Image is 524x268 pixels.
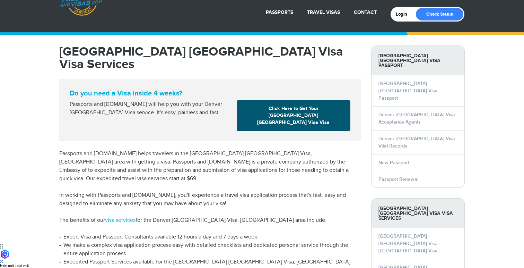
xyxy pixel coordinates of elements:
a: Travel Visas [307,9,340,15]
a: Denver [GEOGRAPHIC_DATA] Visa Acceptance Agents [378,112,455,125]
a: [GEOGRAPHIC_DATA] [GEOGRAPHIC_DATA] Visa [GEOGRAPHIC_DATA] Visa [378,233,438,254]
a: New Passport [378,160,409,166]
a: Contact [354,9,377,15]
a: Passport Renewal [378,176,418,182]
strong: [GEOGRAPHIC_DATA] [GEOGRAPHIC_DATA] Visa Visa Services [372,199,464,228]
a: Passports [266,9,293,15]
div: Passports and [DOMAIN_NAME] will help you with your Denver [GEOGRAPHIC_DATA] Visa service. It's e... [67,100,234,117]
a: Check Status [416,8,463,20]
a: Login [396,11,412,17]
h1: [GEOGRAPHIC_DATA] [GEOGRAPHIC_DATA] Visa Visa Services [59,45,361,70]
li: We make a complex visa application process easy with detailed checklists and dedicated personal s... [59,241,361,258]
strong: Do you need a Visa inside 4 weeks? [70,89,350,98]
a: Denver [GEOGRAPHIC_DATA] Visa Vital Records [378,136,455,149]
p: Passports and [DOMAIN_NAME] helps travelers in the [GEOGRAPHIC_DATA] [GEOGRAPHIC_DATA] Visa, [GEO... [59,150,361,183]
a: [GEOGRAPHIC_DATA] [GEOGRAPHIC_DATA] Visa Passport [378,81,438,101]
li: Expert Visa and Passport Consultants available 12 hours a day and 7 days a week. [59,233,361,241]
a: visa services [105,217,136,224]
p: The benefits of our for the Denver [GEOGRAPHIC_DATA] Visa, [GEOGRAPHIC_DATA] area include: [59,216,361,225]
p: In working with Passports and [DOMAIN_NAME], you'll experience a travel visa application process ... [59,191,361,208]
strong: [GEOGRAPHIC_DATA] [GEOGRAPHIC_DATA] Visa Passport [372,46,464,75]
a: Click Here to Get Your [GEOGRAPHIC_DATA] [GEOGRAPHIC_DATA] Visa Visa [237,100,350,131]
